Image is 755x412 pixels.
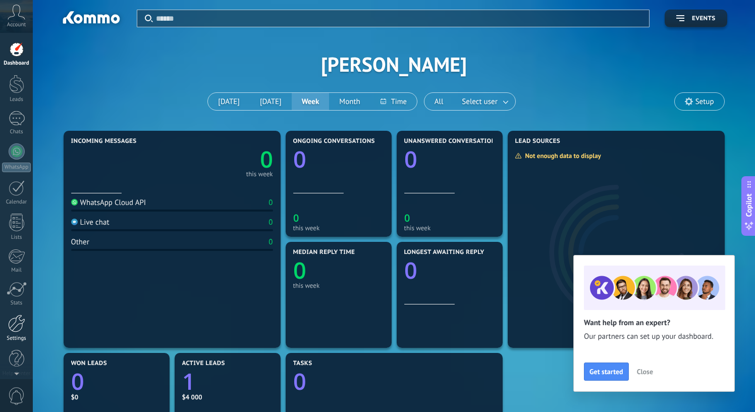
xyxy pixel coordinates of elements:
div: Stats [2,300,31,306]
div: Live chat [71,218,110,227]
button: Month [329,93,370,110]
button: Select user [453,93,515,110]
div: this week [246,172,273,177]
span: Close [637,368,653,375]
div: Mail [2,267,31,274]
span: Longest awaiting reply [404,249,484,256]
text: 1 [182,366,195,397]
div: Chats [2,129,31,135]
div: Settings [2,335,31,342]
text: 0 [293,144,306,175]
button: [DATE] [208,93,250,110]
div: WhatsApp [2,163,31,172]
a: 0 [71,366,162,397]
div: Dashboard [2,60,31,67]
text: 0 [260,144,273,175]
span: Active leads [182,360,225,367]
span: Copilot [744,194,754,217]
text: 0 [293,366,306,397]
span: Median reply time [293,249,355,256]
div: 0 [268,198,273,208]
button: Week [292,93,330,110]
text: 0 [404,211,410,225]
text: 0 [293,211,299,225]
span: Account [7,22,26,28]
a: 1 [182,366,273,397]
span: Won leads [71,360,107,367]
a: 0 [172,144,273,175]
text: 0 [404,255,417,286]
button: All [424,93,454,110]
div: 0 [268,218,273,227]
span: Select user [460,95,499,109]
div: Leads [2,96,31,103]
span: Get started [589,368,623,375]
text: 0 [293,255,306,286]
div: Not enough data to display [515,151,608,160]
span: Ongoing conversations [293,138,375,145]
button: [DATE] [250,93,292,110]
span: Events [692,15,715,22]
span: Lead Sources [515,138,560,145]
div: Other [71,237,89,247]
a: 0 [293,366,495,397]
div: Calendar [2,199,31,205]
div: Lists [2,234,31,241]
img: Live chat [71,219,78,225]
div: this week [293,224,384,232]
span: Unanswered conversations [404,138,500,145]
button: Get started [584,363,629,381]
h2: Want help from an expert? [584,318,724,328]
span: Our partners can set up your dashboard. [584,332,724,342]
span: Tasks [293,360,312,367]
div: WhatsApp Cloud API [71,198,146,208]
img: WhatsApp Cloud API [71,199,78,205]
div: this week [293,282,384,289]
div: $4 000 [182,393,273,401]
span: Setup [695,97,714,106]
text: 0 [404,144,417,175]
span: Incoming messages [71,138,137,145]
button: Events [665,10,727,27]
button: Close [632,364,658,379]
div: 0 [268,237,273,247]
div: this week [404,224,495,232]
text: 0 [71,366,84,397]
button: Time [370,93,417,110]
div: $0 [71,393,162,401]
